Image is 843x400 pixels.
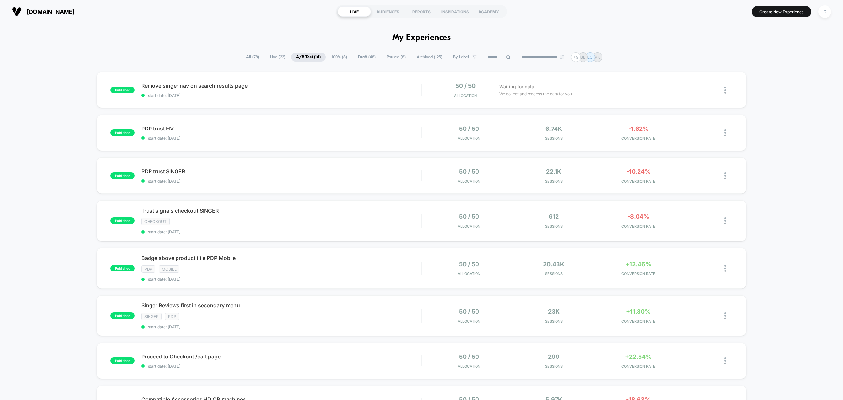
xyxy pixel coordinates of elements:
span: Badge above product title PDP Mobile [141,255,421,261]
span: CONVERSION RATE [598,179,679,184]
span: start date: [DATE] [141,93,421,98]
span: PDP trust SINGER [141,168,421,175]
span: published [110,172,135,179]
span: 23k [548,308,560,315]
span: 299 [548,353,559,360]
span: CONVERSION RATE [598,364,679,369]
span: checkout [141,218,170,225]
span: 50 / 50 [459,125,479,132]
span: Sessions [513,271,594,276]
span: published [110,312,135,319]
div: + 9 [571,52,581,62]
span: Allocation [458,136,480,141]
span: Proceed to Checkout /cart page [141,353,421,360]
img: Visually logo [12,7,22,16]
span: Archived ( 125 ) [412,53,447,62]
span: 50 / 50 [459,168,479,175]
span: +22.54% [625,353,652,360]
span: published [110,87,135,93]
div: AUDIENCES [371,6,405,17]
img: close [724,129,726,136]
span: CONVERSION RATE [598,136,679,141]
span: 100% ( 8 ) [327,53,352,62]
span: published [110,129,135,136]
span: -10.24% [626,168,651,175]
span: 50 / 50 [459,353,479,360]
span: PDP [165,313,179,320]
img: close [724,217,726,224]
span: -8.04% [627,213,649,220]
span: 50 / 50 [459,308,479,315]
img: close [724,357,726,364]
span: start date: [DATE] [141,229,421,234]
span: Allocation [458,271,480,276]
span: Singer Reviews first in secondary menu [141,302,421,309]
span: Live ( 22 ) [265,53,290,62]
span: 612 [549,213,559,220]
span: 50 / 50 [459,261,479,268]
div: ACADEMY [472,6,505,17]
div: D [818,5,831,18]
span: CONVERSION RATE [598,271,679,276]
img: end [560,55,564,59]
button: [DOMAIN_NAME] [10,6,76,17]
p: LC [587,55,593,60]
span: Waiting for data... [499,83,538,90]
span: +12.46% [625,261,651,268]
span: start date: [DATE] [141,179,421,184]
span: 50 / 50 [455,82,476,89]
span: Sessions [513,364,594,369]
span: +11.80% [626,308,651,315]
button: D [816,5,833,18]
span: Allocation [458,364,480,369]
span: CONVERSION RATE [598,319,679,324]
span: Remove singer nav on search results page [141,82,421,89]
span: Sessions [513,319,594,324]
span: Mobile [159,265,179,273]
img: close [724,87,726,94]
span: 6.74k [545,125,562,132]
img: close [724,265,726,272]
span: Allocation [458,179,480,184]
span: start date: [DATE] [141,364,421,369]
div: REPORTS [405,6,438,17]
span: Singer [141,313,162,320]
div: LIVE [338,6,371,17]
span: A/B Test ( 14 ) [291,53,326,62]
span: Allocation [458,224,480,229]
p: BD [580,55,586,60]
span: We collect and process the data for you [499,91,572,97]
span: 50 / 50 [459,213,479,220]
span: Sessions [513,224,594,229]
span: PDP trust HV [141,125,421,132]
span: All ( 78 ) [241,53,264,62]
span: By Label [453,55,469,60]
div: INSPIRATIONS [438,6,472,17]
img: close [724,312,726,319]
span: 22.1k [546,168,561,175]
span: Sessions [513,179,594,184]
span: Draft ( 48 ) [353,53,381,62]
span: published [110,265,135,271]
span: [DOMAIN_NAME] [27,8,74,15]
span: PDP [141,265,155,273]
span: start date: [DATE] [141,324,421,329]
p: PK [595,55,600,60]
span: published [110,357,135,364]
span: 20.43k [543,261,564,268]
span: start date: [DATE] [141,136,421,141]
span: Trust signals checkout SINGER [141,207,421,214]
h1: My Experiences [392,33,451,43]
span: start date: [DATE] [141,277,421,282]
span: Sessions [513,136,594,141]
span: -1.62% [628,125,649,132]
span: CONVERSION RATE [598,224,679,229]
span: Allocation [458,319,480,324]
span: published [110,217,135,224]
button: Create New Experience [752,6,811,17]
span: Allocation [454,93,477,98]
span: Paused ( 8 ) [382,53,411,62]
img: close [724,172,726,179]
